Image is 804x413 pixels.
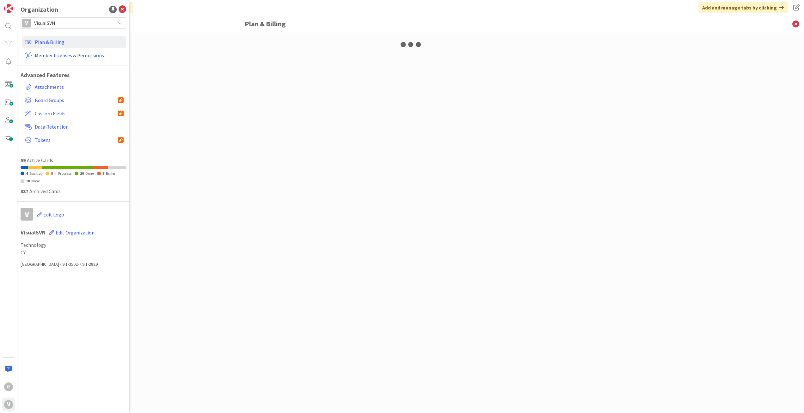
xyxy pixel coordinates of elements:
[21,72,126,79] h1: Advanced Features
[35,96,118,104] span: Board Groups
[245,15,577,33] h3: Plan & Billing
[22,108,126,119] a: Custom Fields
[4,400,13,409] div: V
[22,36,126,48] a: Plan & Billing
[106,171,115,176] span: Buffer
[22,121,126,132] a: Data Retention
[36,208,64,221] button: Edit Logo
[34,19,112,27] span: VisualSVN
[21,5,58,14] div: Organization
[54,171,71,176] span: In Progress
[21,187,126,195] div: Archived Cards
[21,208,33,221] div: V
[35,123,124,131] span: Data Retention
[31,179,40,183] span: None
[80,171,84,176] span: 29
[56,229,95,236] span: Edit Organization
[698,2,788,13] div: Add and manage tabs by clicking
[51,171,53,176] span: 8
[22,94,126,106] a: Board Groups
[22,134,126,146] a: Tokens
[43,211,64,218] span: Edit Logo
[26,171,28,176] span: 4
[35,110,118,117] span: Custom Fields
[21,188,28,194] span: 337
[22,81,126,93] a: Attachments
[35,136,118,144] span: Tokens
[4,382,13,391] div: IZ
[49,226,95,239] button: Edit Organization
[21,249,126,256] span: CY
[85,171,94,176] span: Done
[26,179,30,183] span: 10
[22,50,126,61] a: Member Licenses & Permissions
[21,156,126,164] div: Active Cards
[4,4,13,13] img: Visit kanbanzone.com
[21,226,126,239] h1: VisualSVN
[21,241,126,249] span: Technology
[22,19,31,27] div: V
[21,261,126,268] div: [GEOGRAPHIC_DATA] 7.9.1-3502-7.9.1-2829
[29,171,42,176] span: Backlog
[21,157,26,163] span: 59
[102,171,104,176] span: 8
